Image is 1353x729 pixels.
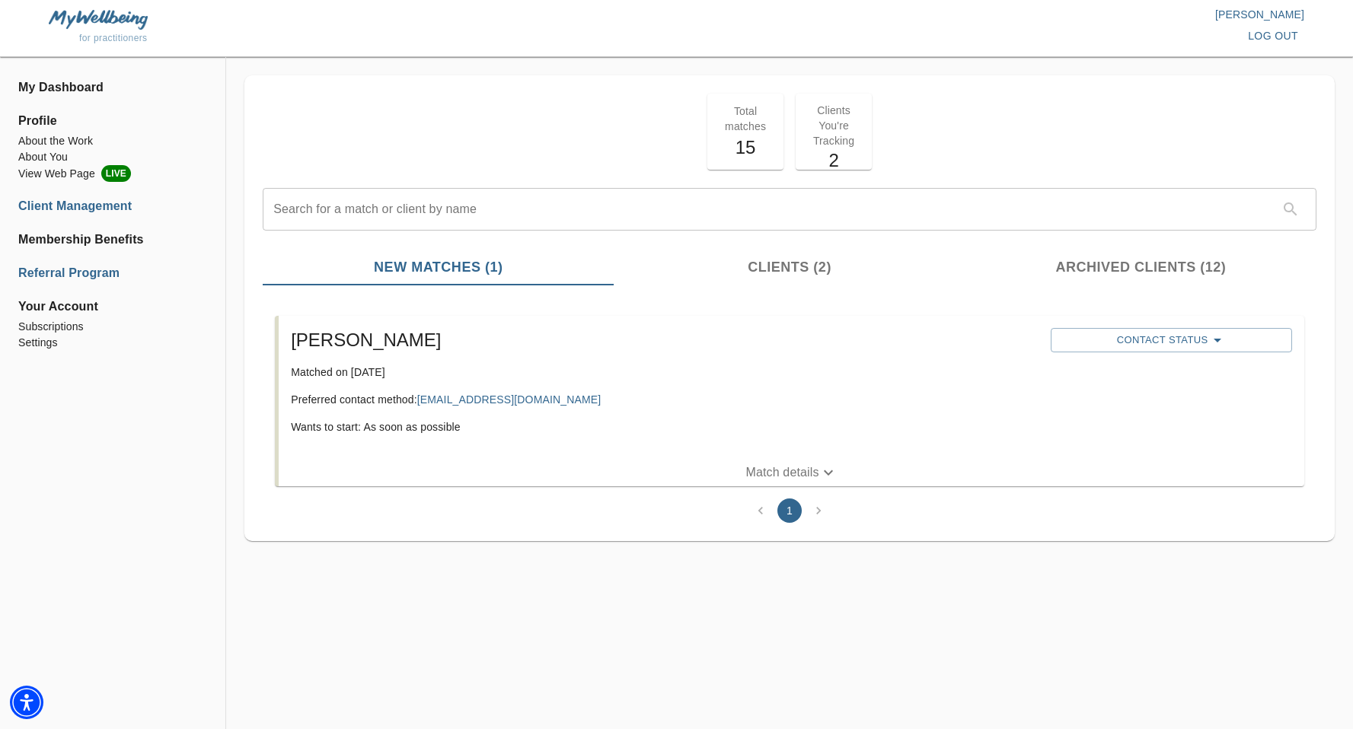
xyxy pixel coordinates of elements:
span: LIVE [101,165,131,182]
p: Clients You're Tracking [805,103,863,148]
p: Total matches [716,103,774,134]
span: Profile [18,112,207,130]
button: log out [1242,22,1304,50]
a: Referral Program [18,264,207,282]
p: Wants to start: As soon as possible [291,419,1039,435]
a: [EMAIL_ADDRESS][DOMAIN_NAME] [417,393,601,406]
button: page 1 [777,498,802,523]
h5: 2 [805,148,863,173]
button: Contact Status [1051,328,1292,352]
a: Subscriptions [18,319,207,335]
span: New Matches (1) [272,257,605,278]
a: My Dashboard [18,78,207,97]
a: Membership Benefits [18,231,207,249]
span: Clients (2) [623,257,956,278]
button: Match details [279,459,1304,486]
span: for practitioners [79,33,148,43]
span: Your Account [18,298,207,316]
nav: pagination navigation [746,498,833,523]
h5: 15 [716,135,774,160]
span: log out [1248,27,1298,46]
li: View Web Page [18,165,207,182]
p: [PERSON_NAME] [677,7,1305,22]
p: Matched on [DATE] [291,364,1039,380]
a: Client Management [18,197,207,215]
img: MyWellbeing [49,10,148,29]
span: Archived Clients (12) [975,257,1307,278]
span: Contact Status [1058,331,1284,349]
a: About You [18,149,207,165]
p: Match details [745,463,819,482]
a: View Web PageLIVE [18,165,207,182]
p: Preferred contact method: [291,392,1039,407]
a: Settings [18,335,207,351]
a: About the Work [18,133,207,149]
h5: [PERSON_NAME] [291,328,1039,352]
div: Accessibility Menu [10,686,43,719]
